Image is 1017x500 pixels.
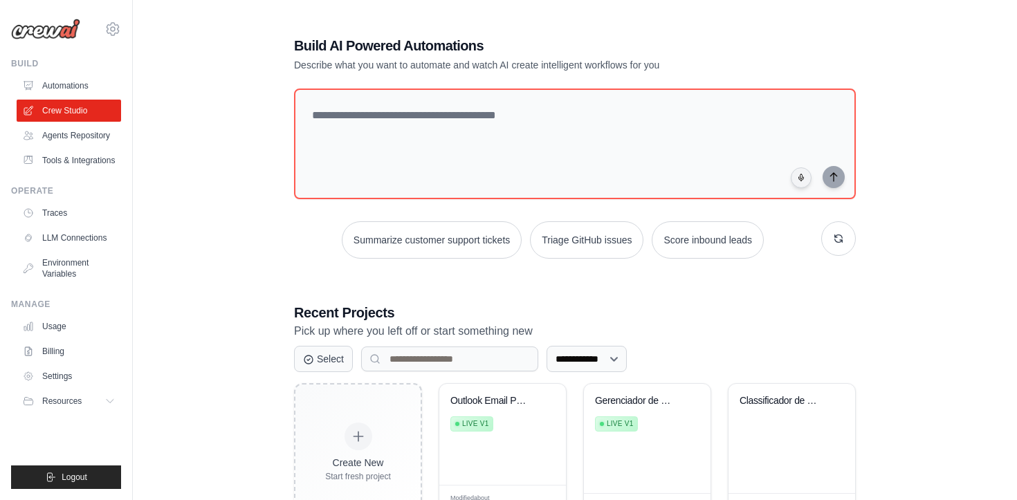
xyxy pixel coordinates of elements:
[17,227,121,249] a: LLM Connections
[652,221,764,259] button: Score inbound leads
[325,456,391,470] div: Create New
[462,418,488,429] span: Live v1
[11,185,121,196] div: Operate
[11,299,121,310] div: Manage
[17,149,121,172] a: Tools & Integrations
[294,36,759,55] h1: Build AI Powered Automations
[740,395,823,407] div: Classificador de Emails Outlook por Prioridade
[17,340,121,362] a: Billing
[17,252,121,285] a: Environment Variables
[62,472,87,483] span: Logout
[450,395,534,407] div: Outlook Email Priority Analyzer
[17,365,121,387] a: Settings
[17,315,121,337] a: Usage
[11,19,80,39] img: Logo
[294,58,759,72] p: Describe what you want to automate and watch AI create intelligent workflows for you
[607,418,633,429] span: Live v1
[11,58,121,69] div: Build
[294,346,353,372] button: Select
[17,124,121,147] a: Agents Repository
[595,395,679,407] div: Gerenciador de Emails Outlook
[342,221,522,259] button: Summarize customer support tickets
[17,390,121,412] button: Resources
[325,471,391,482] div: Start fresh project
[42,396,82,407] span: Resources
[294,322,856,340] p: Pick up where you left off or start something new
[530,221,643,259] button: Triage GitHub issues
[11,465,121,489] button: Logout
[294,303,856,322] h3: Recent Projects
[821,221,856,256] button: Get new suggestions
[17,75,121,97] a: Automations
[17,100,121,122] a: Crew Studio
[17,202,121,224] a: Traces
[791,167,812,188] button: Click to speak your automation idea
